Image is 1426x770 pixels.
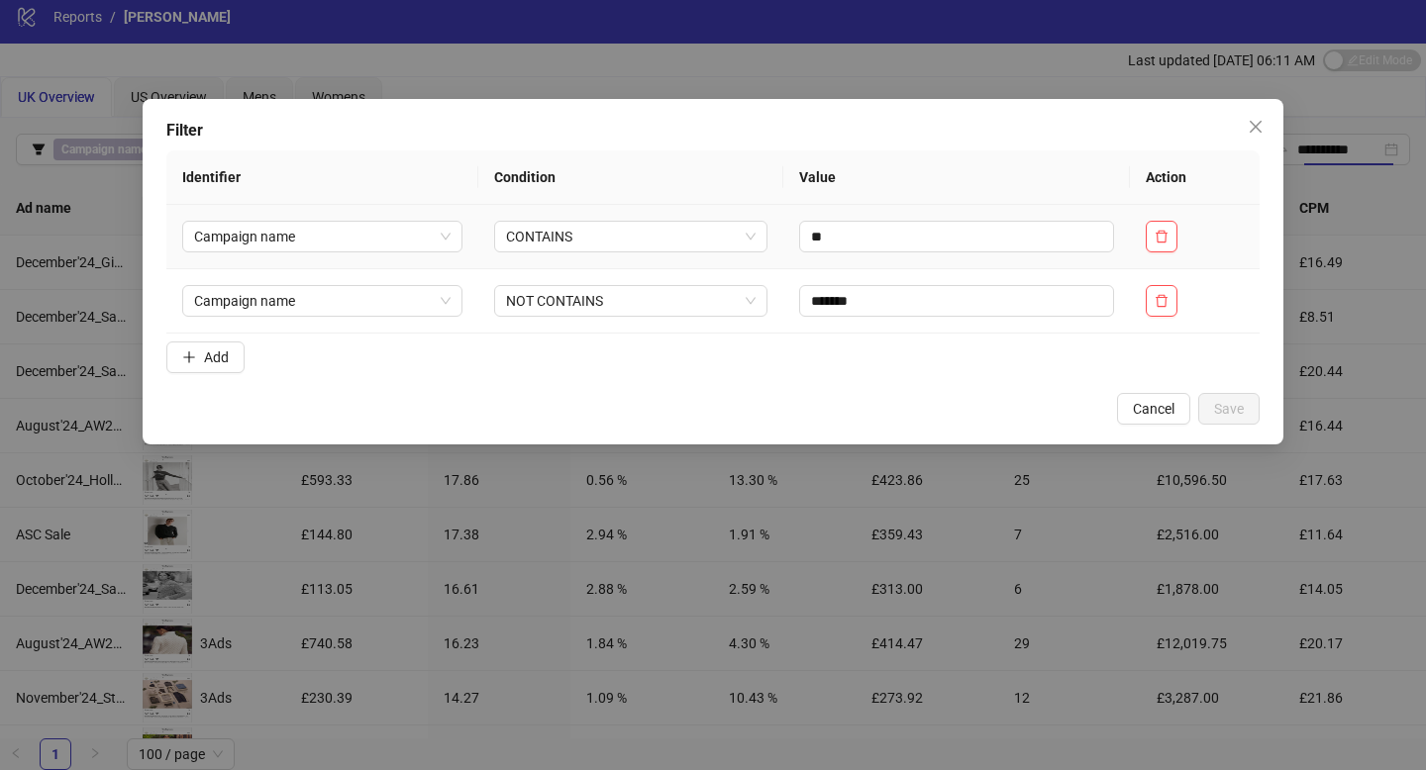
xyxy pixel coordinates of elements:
[1155,230,1169,243] span: delete
[783,150,1131,205] th: Value
[1117,393,1190,425] button: Cancel
[1248,119,1264,135] span: close
[1133,401,1174,417] span: Cancel
[1198,393,1260,425] button: Save
[478,150,783,205] th: Condition
[1240,111,1272,143] button: Close
[166,150,478,205] th: Identifier
[506,286,756,316] span: NOT CONTAINS
[166,119,1260,143] div: Filter
[166,341,245,373] button: Add
[194,286,451,316] span: Campaign name
[506,222,756,251] span: CONTAINS
[182,350,196,364] span: plus
[204,349,229,365] span: Add
[1155,294,1169,308] span: delete
[194,222,451,251] span: Campaign name
[1130,150,1260,205] th: Action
